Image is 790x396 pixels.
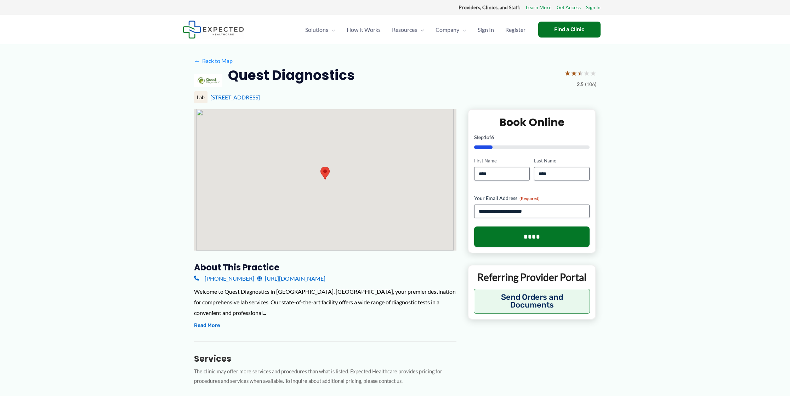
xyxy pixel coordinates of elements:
[300,17,531,42] nav: Primary Site Navigation
[590,67,596,80] span: ★
[500,17,531,42] a: Register
[526,3,551,12] a: Learn More
[417,17,424,42] span: Menu Toggle
[328,17,335,42] span: Menu Toggle
[519,196,540,201] span: (Required)
[584,67,590,80] span: ★
[459,17,466,42] span: Menu Toggle
[459,4,521,10] strong: Providers, Clinics, and Staff:
[577,67,584,80] span: ★
[194,286,456,318] div: Welcome to Quest Diagnostics in [GEOGRAPHIC_DATA], [GEOGRAPHIC_DATA], your premier destination fo...
[194,353,456,364] h3: Services
[478,17,494,42] span: Sign In
[557,3,581,12] a: Get Access
[386,17,430,42] a: ResourcesMenu Toggle
[538,22,601,38] a: Find a Clinic
[194,367,456,386] p: The clinic may offer more services and procedures than what is listed. Expected Healthcare provid...
[474,195,590,202] label: Your Email Address
[194,56,233,66] a: ←Back to Map
[183,21,244,39] img: Expected Healthcare Logo - side, dark font, small
[194,262,456,273] h3: About this practice
[392,17,417,42] span: Resources
[210,94,260,101] a: [STREET_ADDRESS]
[474,157,530,164] label: First Name
[228,67,355,84] h2: Quest Diagnostics
[194,321,220,330] button: Read More
[534,157,590,164] label: Last Name
[305,17,328,42] span: Solutions
[564,67,571,80] span: ★
[194,273,254,284] a: [PHONE_NUMBER]
[436,17,459,42] span: Company
[484,134,487,140] span: 1
[474,115,590,129] h2: Book Online
[474,289,590,314] button: Send Orders and Documents
[585,80,596,89] span: (106)
[430,17,472,42] a: CompanyMenu Toggle
[474,135,590,140] p: Step of
[571,67,577,80] span: ★
[491,134,494,140] span: 6
[474,271,590,283] p: Referring Provider Portal
[505,17,525,42] span: Register
[194,91,208,103] div: Lab
[194,57,201,64] span: ←
[257,273,325,284] a: [URL][DOMAIN_NAME]
[577,80,584,89] span: 2.5
[341,17,386,42] a: How It Works
[586,3,601,12] a: Sign In
[472,17,500,42] a: Sign In
[347,17,381,42] span: How It Works
[300,17,341,42] a: SolutionsMenu Toggle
